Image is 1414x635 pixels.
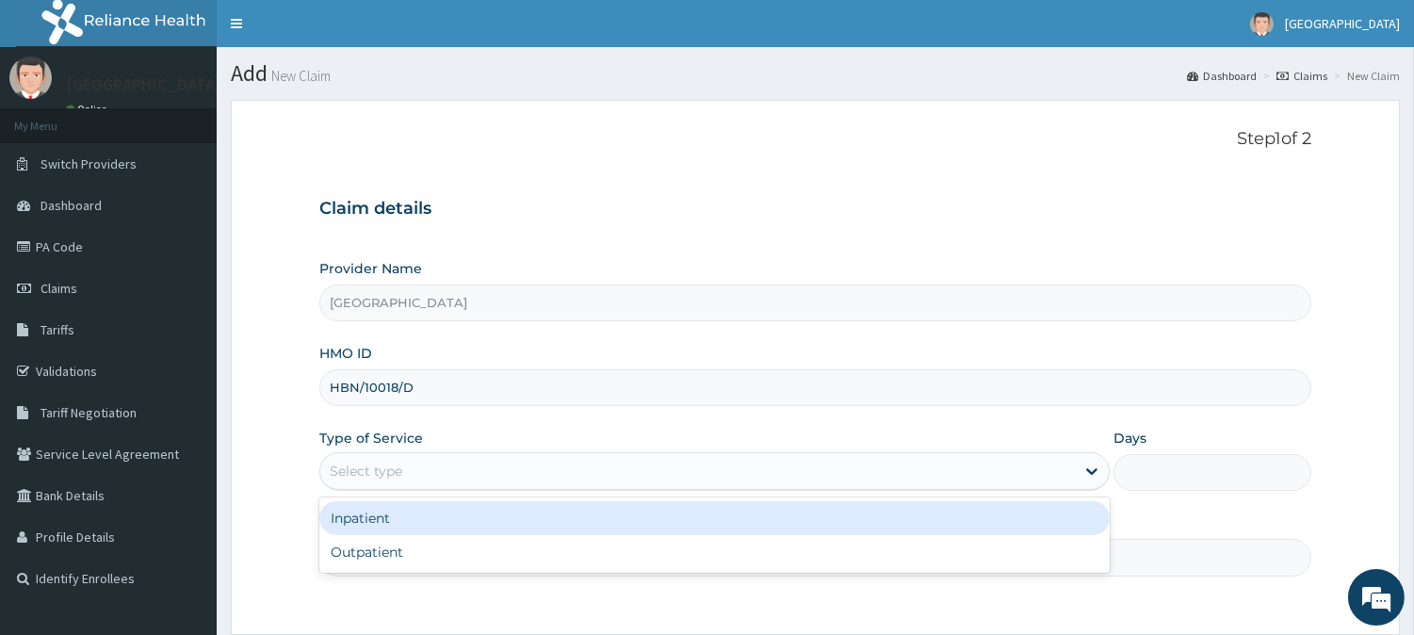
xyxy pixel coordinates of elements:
[1276,68,1327,84] a: Claims
[231,61,1400,86] h1: Add
[41,280,77,297] span: Claims
[66,103,111,116] a: Online
[319,369,1311,406] input: Enter HMO ID
[319,501,1110,535] div: Inpatient
[109,195,260,385] span: We're online!
[1113,429,1146,448] label: Days
[41,155,137,172] span: Switch Providers
[1329,68,1400,84] li: New Claim
[319,259,422,278] label: Provider Name
[330,462,402,480] div: Select type
[9,430,359,496] textarea: Type your message and hit 'Enter'
[309,9,354,55] div: Minimize live chat window
[35,94,76,141] img: d_794563401_company_1708531726252_794563401
[319,535,1110,569] div: Outpatient
[319,199,1311,220] h3: Claim details
[319,429,423,448] label: Type of Service
[41,404,137,421] span: Tariff Negotiation
[1187,68,1257,84] a: Dashboard
[66,76,221,93] p: [GEOGRAPHIC_DATA]
[1250,12,1274,36] img: User Image
[319,129,1311,150] p: Step 1 of 2
[319,344,372,363] label: HMO ID
[98,106,317,130] div: Chat with us now
[268,69,331,83] small: New Claim
[41,321,74,338] span: Tariffs
[9,57,52,99] img: User Image
[1285,15,1400,32] span: [GEOGRAPHIC_DATA]
[41,197,102,214] span: Dashboard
